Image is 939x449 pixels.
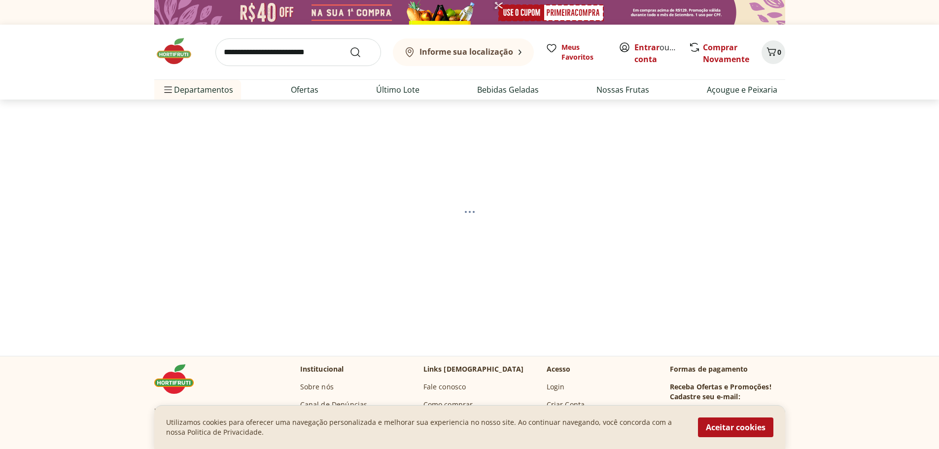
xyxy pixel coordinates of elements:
[154,36,204,66] img: Hortifruti
[547,364,571,374] p: Acesso
[477,84,539,96] a: Bebidas Geladas
[546,42,607,62] a: Meus Favoritos
[634,41,678,65] span: ou
[561,42,607,62] span: Meus Favoritos
[670,364,785,374] p: Formas de pagamento
[698,417,773,437] button: Aceitar cookies
[423,400,473,410] a: Como comprar
[349,46,373,58] button: Submit Search
[777,47,781,57] span: 0
[300,364,344,374] p: Institucional
[703,42,749,65] a: Comprar Novamente
[162,78,233,102] span: Departamentos
[762,40,785,64] button: Carrinho
[215,38,381,66] input: search
[393,38,534,66] button: Informe sua localização
[670,392,740,402] h3: Cadastre seu e-mail:
[300,400,368,410] a: Canal de Denúncias
[670,382,771,392] h3: Receba Ofertas e Promoções!
[547,400,585,410] a: Criar Conta
[162,78,174,102] button: Menu
[154,364,204,394] img: Hortifruti
[423,364,524,374] p: Links [DEMOGRAPHIC_DATA]
[166,417,686,437] p: Utilizamos cookies para oferecer uma navegação personalizada e melhorar sua experiencia no nosso ...
[547,382,565,392] a: Login
[634,42,689,65] a: Criar conta
[634,42,660,53] a: Entrar
[707,84,777,96] a: Açougue e Peixaria
[376,84,419,96] a: Último Lote
[423,382,466,392] a: Fale conosco
[596,84,649,96] a: Nossas Frutas
[291,84,318,96] a: Ofertas
[419,46,513,57] b: Informe sua localização
[300,382,334,392] a: Sobre nós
